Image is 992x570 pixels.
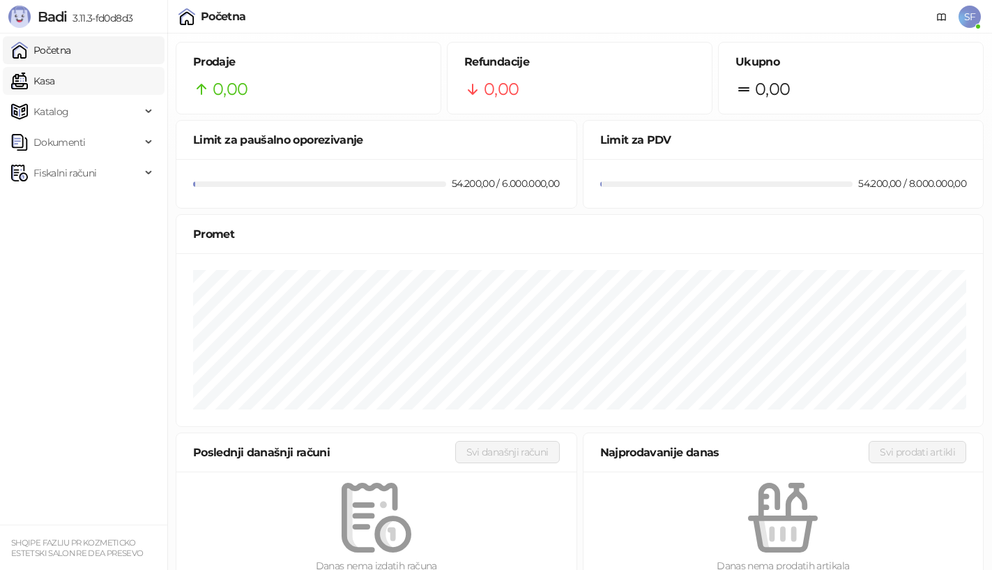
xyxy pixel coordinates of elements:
[67,12,132,24] span: 3.11.3-fd0d8d3
[33,98,69,126] span: Katalog
[11,67,54,95] a: Kasa
[869,441,966,463] button: Svi prodati artikli
[449,176,563,191] div: 54.200,00 / 6.000.000,00
[600,444,869,461] div: Najprodavanije danas
[484,76,519,103] span: 0,00
[959,6,981,28] span: SF
[213,76,247,103] span: 0,00
[8,6,31,28] img: Logo
[38,8,67,25] span: Badi
[193,444,455,461] div: Poslednji današnji računi
[201,11,246,22] div: Početna
[455,441,560,463] button: Svi današnji računi
[755,76,790,103] span: 0,00
[11,538,143,558] small: SHQIPE FAZLIU PR KOZMETICKO ESTETSKI SALON RE DEA PRESEVO
[193,131,560,149] div: Limit za paušalno oporezivanje
[600,131,967,149] div: Limit za PDV
[33,128,85,156] span: Dokumenti
[193,225,966,243] div: Promet
[33,159,96,187] span: Fiskalni računi
[931,6,953,28] a: Dokumentacija
[11,36,71,64] a: Početna
[193,54,424,70] h5: Prodaje
[855,176,969,191] div: 54.200,00 / 8.000.000,00
[464,54,695,70] h5: Refundacije
[735,54,966,70] h5: Ukupno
